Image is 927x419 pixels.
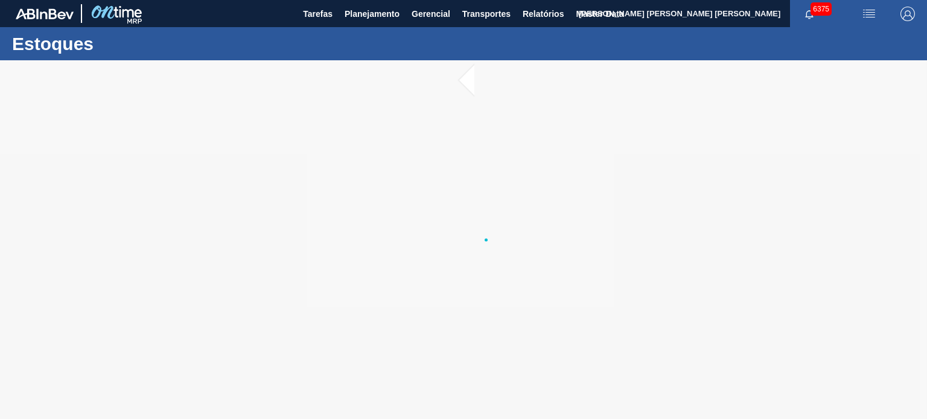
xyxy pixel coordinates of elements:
[412,7,450,21] span: Gerencial
[900,7,915,21] img: Logout
[576,7,623,21] span: Master Data
[862,7,876,21] img: userActions
[303,7,333,21] span: Tarefas
[345,7,400,21] span: Planejamento
[790,5,829,22] button: Notificações
[12,37,226,51] h1: Estoques
[16,8,74,19] img: TNhmsLtSVTkK8tSr43FrP2fwEKptu5GPRR3wAAAABJRU5ErkJggg==
[462,7,511,21] span: Transportes
[523,7,564,21] span: Relatórios
[811,2,832,16] span: 6375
